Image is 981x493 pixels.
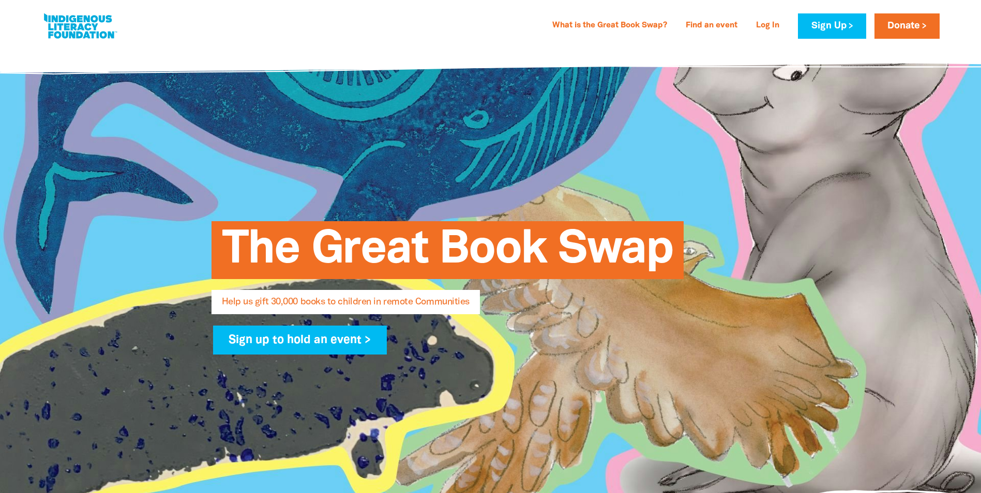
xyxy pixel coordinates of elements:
span: Help us gift 30,000 books to children in remote Communities [222,298,470,314]
a: Log In [750,18,786,34]
span: The Great Book Swap [222,229,673,279]
a: Sign Up [798,13,866,39]
a: Find an event [680,18,744,34]
a: What is the Great Book Swap? [546,18,673,34]
a: Donate [874,13,940,39]
a: Sign up to hold an event > [213,326,387,355]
